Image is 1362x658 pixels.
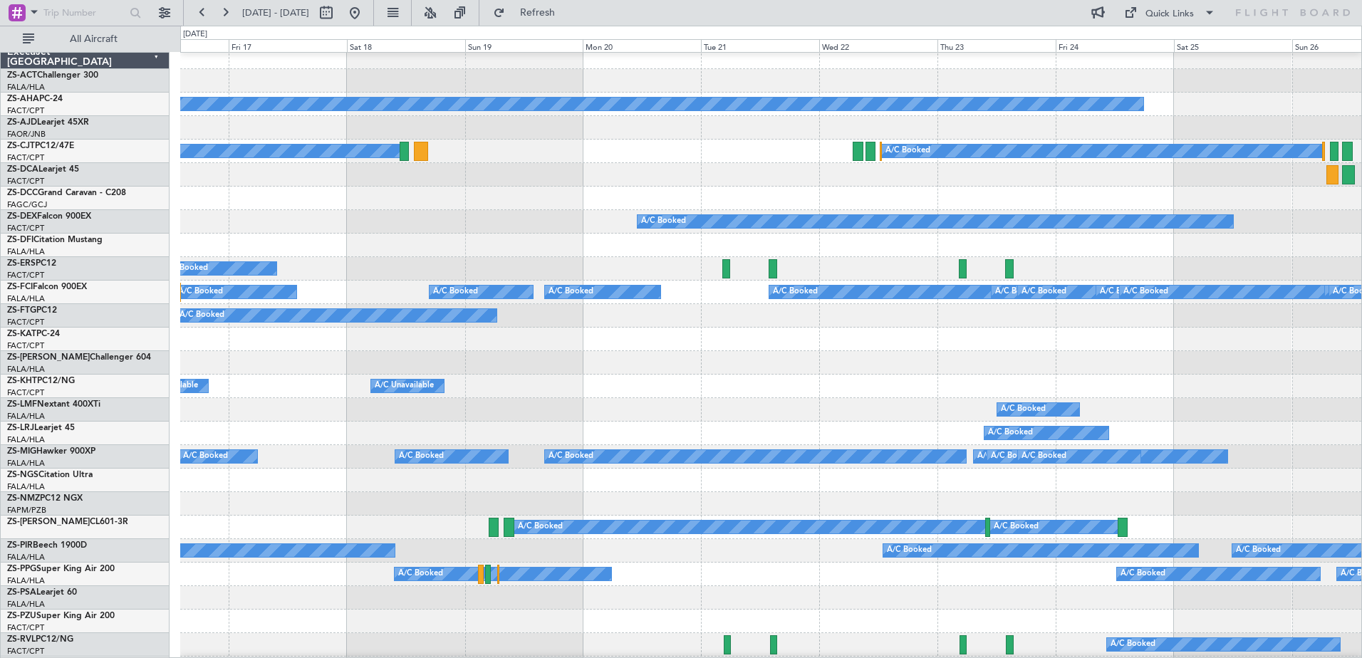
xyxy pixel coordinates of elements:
div: A/C Booked [988,422,1033,444]
div: A/C Booked [1001,399,1046,420]
input: Trip Number [43,2,125,23]
span: ZS-PPG [7,565,36,573]
a: ZS-PZUSuper King Air 200 [7,612,115,620]
a: FACT/CPT [7,622,44,633]
div: A/C Booked [398,563,443,585]
a: FALA/HLA [7,364,45,375]
span: ZS-[PERSON_NAME] [7,518,90,526]
div: Sat 18 [347,39,465,52]
a: FALA/HLA [7,575,45,586]
span: [DATE] - [DATE] [242,6,309,19]
a: FALA/HLA [7,246,45,257]
span: ZS-DEX [7,212,37,221]
span: ZS-AHA [7,95,39,103]
div: A/C Booked [1021,281,1066,303]
a: ZS-[PERSON_NAME]CL601-3R [7,518,128,526]
div: A/C Booked [1100,281,1145,303]
div: Fri 17 [229,39,347,52]
span: ZS-LRJ [7,424,34,432]
a: FALA/HLA [7,82,45,93]
a: ZS-PPGSuper King Air 200 [7,565,115,573]
div: Sun 19 [465,39,583,52]
a: FAOR/JNB [7,129,46,140]
a: FALA/HLA [7,434,45,445]
a: FACT/CPT [7,105,44,116]
a: FACT/CPT [7,340,44,351]
div: A/C Booked [1111,634,1155,655]
a: ZS-FTGPC12 [7,306,57,315]
span: All Aircraft [37,34,150,44]
span: ZS-DCC [7,189,38,197]
button: Refresh [487,1,572,24]
a: FAPM/PZB [7,505,46,516]
span: ZS-PIR [7,541,33,550]
a: FALA/HLA [7,552,45,563]
a: FACT/CPT [7,152,44,163]
a: ZS-NMZPC12 NGX [7,494,83,503]
a: ZS-LRJLearjet 45 [7,424,75,432]
button: All Aircraft [16,28,155,51]
a: FAGC/GCJ [7,199,47,210]
div: A/C Booked [1236,540,1281,561]
a: ZS-LMFNextant 400XTi [7,400,100,409]
span: ZS-NMZ [7,494,40,503]
div: A/C Booked [1021,446,1066,467]
a: ZS-PIRBeech 1900D [7,541,87,550]
span: ZS-FTG [7,306,36,315]
a: ZS-DEXFalcon 900EX [7,212,91,221]
span: ZS-CJT [7,142,35,150]
a: ZS-AJDLearjet 45XR [7,118,89,127]
a: ZS-CJTPC12/47E [7,142,74,150]
div: Mon 20 [583,39,701,52]
div: A/C Booked [773,281,818,303]
a: ZS-KATPC-24 [7,330,60,338]
a: ZS-KHTPC12/NG [7,377,75,385]
div: A/C Booked [518,516,563,538]
a: FACT/CPT [7,646,44,657]
a: FALA/HLA [7,599,45,610]
a: ZS-DCALearjet 45 [7,165,79,174]
div: Tue 21 [701,39,819,52]
div: A/C Booked [887,540,932,561]
a: ZS-DFICitation Mustang [7,236,103,244]
div: A/C Booked [1121,563,1165,585]
div: A/C Booked [549,281,593,303]
a: FACT/CPT [7,317,44,328]
span: ZS-ERS [7,259,36,268]
span: ZS-KAT [7,330,36,338]
div: A/C Booked [163,258,208,279]
span: ZS-DCA [7,165,38,174]
a: ZS-FCIFalcon 900EX [7,283,87,291]
a: ZS-[PERSON_NAME]Challenger 604 [7,353,151,362]
div: A/C Booked [433,281,478,303]
span: ZS-KHT [7,377,37,385]
span: Refresh [508,8,568,18]
a: FALA/HLA [7,458,45,469]
span: ZS-AJD [7,118,37,127]
a: ZS-AHAPC-24 [7,95,63,103]
div: A/C Booked [977,446,1022,467]
span: ZS-LMF [7,400,37,409]
span: ZS-PSA [7,588,36,597]
div: A/C Booked [1123,281,1168,303]
a: FACT/CPT [7,387,44,398]
div: A/C Booked [399,446,444,467]
a: ZS-DCCGrand Caravan - C208 [7,189,126,197]
div: A/C Booked [178,281,223,303]
div: A/C Booked [549,446,593,467]
a: FALA/HLA [7,411,45,422]
span: ZS-ACT [7,71,37,80]
div: Thu 23 [937,39,1056,52]
div: Fri 24 [1056,39,1174,52]
div: Sat 25 [1174,39,1292,52]
div: Quick Links [1145,7,1194,21]
a: FACT/CPT [7,176,44,187]
a: FACT/CPT [7,223,44,234]
div: A/C Booked [183,446,228,467]
a: ZS-PSALearjet 60 [7,588,77,597]
span: ZS-NGS [7,471,38,479]
a: FALA/HLA [7,481,45,492]
div: A/C Booked [994,516,1039,538]
a: ZS-ACTChallenger 300 [7,71,98,80]
div: A/C Unavailable [375,375,434,397]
